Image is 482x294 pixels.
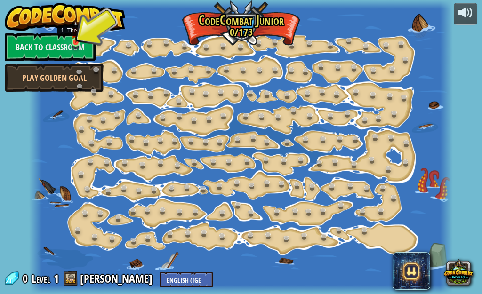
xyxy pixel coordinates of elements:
span: 0 [23,271,31,286]
span: 1 [54,271,59,286]
button: Adjust volume [454,3,477,25]
a: Back to Classroom [5,33,96,61]
span: Level [32,271,50,286]
img: level-banner-unstarted.png [71,21,80,43]
a: Play Golden Goal [5,64,104,92]
a: [PERSON_NAME] [80,271,155,286]
img: CodeCombat - Learn how to code by playing a game [5,3,125,31]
